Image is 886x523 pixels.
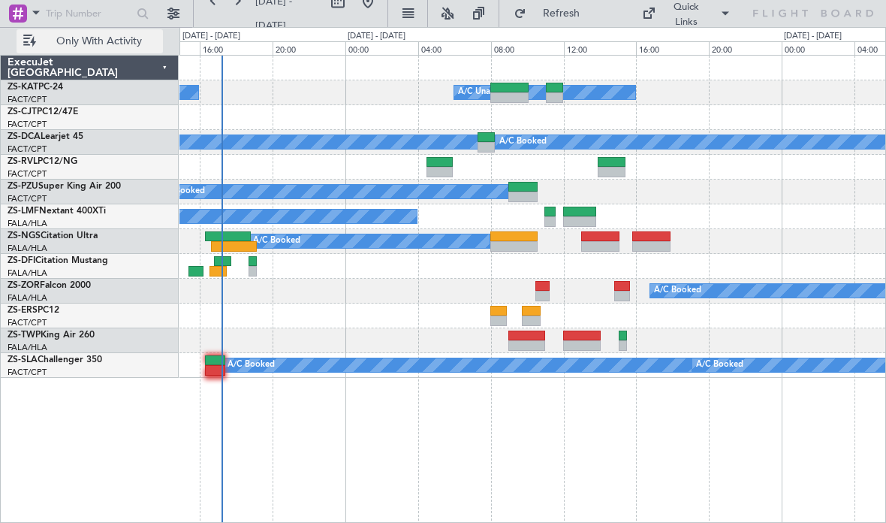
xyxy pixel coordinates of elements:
[8,193,47,204] a: FACT/CPT
[273,41,345,55] div: 20:00
[158,180,205,203] div: A/C Booked
[499,131,547,153] div: A/C Booked
[696,354,743,376] div: A/C Booked
[8,355,38,364] span: ZS-SLA
[8,331,95,340] a: ZS-TWPKing Air 260
[782,41,854,55] div: 00:00
[8,94,47,105] a: FACT/CPT
[8,83,38,92] span: ZS-KAT
[8,83,63,92] a: ZS-KATPC-24
[8,355,102,364] a: ZS-SLAChallenger 350
[8,144,47,155] a: FACT/CPT
[8,157,38,166] span: ZS-RVL
[8,268,47,279] a: FALA/HLA
[8,132,41,141] span: ZS-DCA
[8,256,108,265] a: ZS-DFICitation Mustang
[200,41,273,55] div: 16:00
[8,231,41,240] span: ZS-NGS
[17,29,163,53] button: Only With Activity
[8,367,47,378] a: FACT/CPT
[507,2,597,26] button: Refresh
[8,281,40,290] span: ZS-ZOR
[253,230,300,252] div: A/C Booked
[636,41,709,55] div: 16:00
[418,41,491,55] div: 04:00
[8,207,106,216] a: ZS-LMFNextant 400XTi
[564,41,637,55] div: 12:00
[8,306,38,315] span: ZS-ERS
[8,107,37,116] span: ZS-CJT
[784,30,842,43] div: [DATE] - [DATE]
[8,306,59,315] a: ZS-ERSPC12
[345,41,418,55] div: 00:00
[8,231,98,240] a: ZS-NGSCitation Ultra
[8,218,47,229] a: FALA/HLA
[8,256,35,265] span: ZS-DFI
[8,292,47,304] a: FALA/HLA
[491,41,564,55] div: 08:00
[39,36,158,47] span: Only With Activity
[8,243,47,254] a: FALA/HLA
[8,182,121,191] a: ZS-PZUSuper King Air 200
[8,207,39,216] span: ZS-LMF
[8,157,77,166] a: ZS-RVLPC12/NG
[348,30,405,43] div: [DATE] - [DATE]
[634,2,738,26] button: Quick Links
[182,30,240,43] div: [DATE] - [DATE]
[8,317,47,328] a: FACT/CPT
[8,132,83,141] a: ZS-DCALearjet 45
[46,2,132,25] input: Trip Number
[8,168,47,180] a: FACT/CPT
[8,342,47,353] a: FALA/HLA
[529,8,592,19] span: Refresh
[8,182,38,191] span: ZS-PZU
[8,281,91,290] a: ZS-ZORFalcon 2000
[8,119,47,130] a: FACT/CPT
[228,354,275,376] div: A/C Booked
[8,331,41,340] span: ZS-TWP
[8,107,78,116] a: ZS-CJTPC12/47E
[654,280,701,302] div: A/C Booked
[458,81,520,104] div: A/C Unavailable
[709,41,782,55] div: 20:00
